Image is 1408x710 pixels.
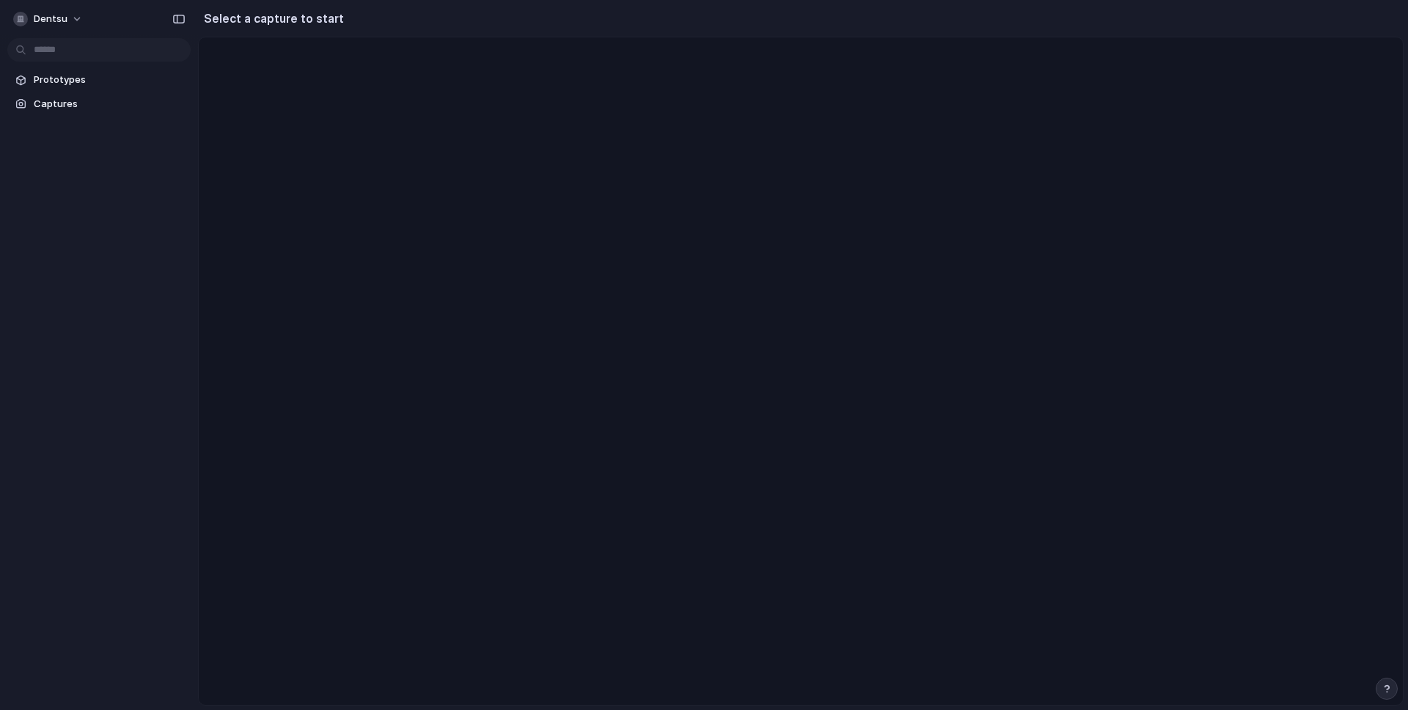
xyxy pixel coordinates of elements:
h2: Select a capture to start [198,10,344,27]
span: Dentsu [34,12,67,26]
span: Prototypes [34,73,185,87]
button: Dentsu [7,7,90,31]
a: Captures [7,93,191,115]
a: Prototypes [7,69,191,91]
span: Captures [34,97,185,111]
